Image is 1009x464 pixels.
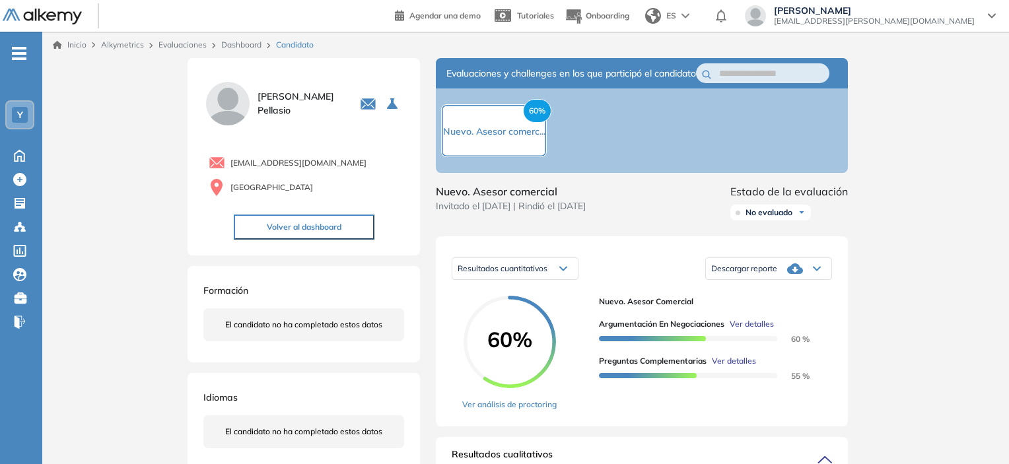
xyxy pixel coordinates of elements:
button: Ver detalles [724,318,774,330]
span: Ver detalles [712,355,756,367]
span: [EMAIL_ADDRESS][PERSON_NAME][DOMAIN_NAME] [774,16,975,26]
a: Agendar una demo [395,7,481,22]
span: El candidato no ha completado estos datos [225,426,382,438]
button: Volver al dashboard [234,215,374,240]
span: Resultados cuantitativos [458,263,547,273]
span: Ver detalles [730,318,774,330]
img: world [645,8,661,24]
span: [PERSON_NAME] Pellasio [258,90,344,117]
img: Ícono de flecha [798,209,806,216]
span: No evaluado [746,207,792,218]
img: PROFILE_MENU_LOGO_USER [203,79,252,128]
span: Y [17,110,23,120]
span: El candidato no ha completado estos datos [225,319,382,331]
a: Evaluaciones [158,40,207,50]
span: [EMAIL_ADDRESS][DOMAIN_NAME] [230,157,366,169]
span: Nuevo. Asesor comercial [599,296,821,308]
span: [GEOGRAPHIC_DATA] [230,182,313,193]
a: Dashboard [221,40,261,50]
span: 60% [523,99,551,123]
span: 55 % [775,371,810,381]
span: ES [666,10,676,22]
span: Idiomas [203,391,238,403]
span: Estado de la evaluación [730,183,848,199]
span: 60% [464,329,556,350]
button: Onboarding [565,2,629,30]
span: 60 % [775,334,810,344]
img: arrow [681,13,689,18]
i: - [12,52,26,55]
iframe: Chat Widget [943,401,1009,464]
span: Nuevo. Asesor comerc... [443,125,545,137]
a: Inicio [53,39,87,51]
span: Preguntas complementarias [599,355,707,367]
a: Ver análisis de proctoring [462,399,557,411]
span: Onboarding [586,11,629,20]
span: Descargar reporte [711,263,777,274]
button: Ver detalles [707,355,756,367]
span: Formación [203,284,248,296]
span: Evaluaciones y challenges en los que participó el candidato [446,67,696,81]
span: [PERSON_NAME] [774,5,975,16]
span: Alkymetrics [101,40,144,50]
div: Widget de chat [943,401,1009,464]
span: Agendar una demo [409,11,481,20]
span: Nuevo. Asesor comercial [436,183,586,199]
span: Tutoriales [517,11,554,20]
span: Invitado el [DATE] | Rindió el [DATE] [436,199,586,213]
span: Argumentación en negociaciones [599,318,724,330]
img: Logo [3,9,82,25]
span: Candidato [276,39,314,51]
